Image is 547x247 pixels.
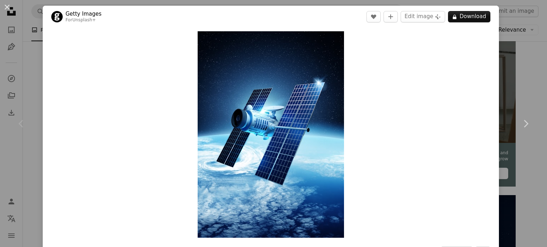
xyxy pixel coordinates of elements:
[504,90,547,158] a: Next
[448,11,490,22] button: Download
[384,11,398,22] button: Add to Collection
[51,11,63,22] img: Go to Getty Images's profile
[366,11,381,22] button: Like
[72,17,96,22] a: Unsplash+
[66,10,101,17] a: Getty Images
[198,31,344,238] button: Zoom in on this image
[198,31,344,238] img: A modern satellite orbiting planet Earth. 3D illustration.
[401,11,446,22] button: Edit image
[66,17,101,23] div: For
